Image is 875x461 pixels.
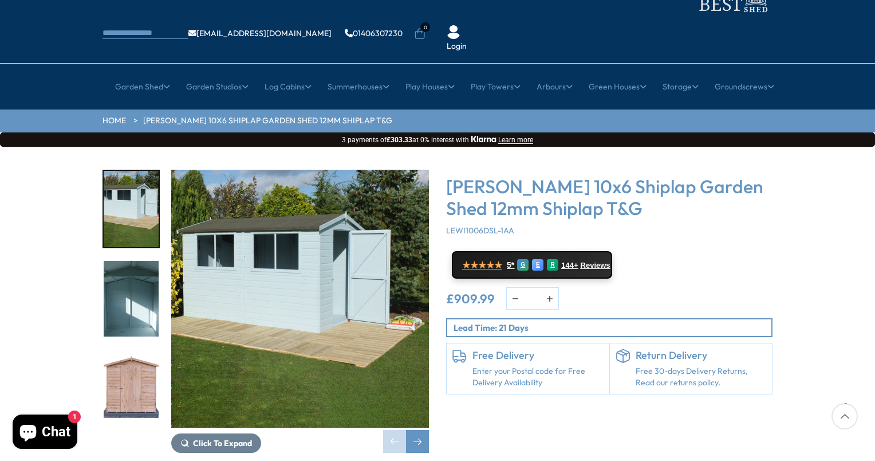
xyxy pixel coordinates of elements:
div: G [517,259,529,271]
a: Summerhouses [328,72,389,101]
h6: Return Delivery [636,349,767,362]
img: Lewis10x6_2_200x200.jpg [104,171,159,247]
img: User Icon [447,25,460,39]
span: LEWI1006DSL-1AA [446,225,514,236]
h3: [PERSON_NAME] 10x6 Shiplap Garden Shed 12mm Shiplap T&G [446,175,772,220]
a: Green Houses [589,72,647,101]
p: Lead Time: 21 Days [454,322,771,334]
div: 2 / 17 [103,260,160,338]
span: ★★★★★ [462,260,502,271]
div: 3 / 17 [103,349,160,428]
a: [EMAIL_ADDRESS][DOMAIN_NAME] [188,29,332,37]
ins: £909.99 [446,292,495,305]
a: Storage [663,72,699,101]
a: Enter your Postal code for Free Delivery Availability [472,366,604,388]
div: R [547,259,558,271]
div: 1 / 17 [171,170,429,453]
button: Click To Expand [171,433,261,453]
span: 144+ [561,261,578,270]
a: Play Houses [405,72,455,101]
a: HOME [103,115,126,127]
a: Log Cabins [265,72,312,101]
span: Reviews [581,261,610,270]
div: 1 / 17 [103,170,160,248]
a: Garden Studios [186,72,249,101]
a: Login [447,41,467,52]
a: ★★★★★ 5* G E R 144+ Reviews [452,251,612,279]
img: LewisApex10x6Interior_200x200.jpg [104,261,159,337]
a: Groundscrews [715,72,774,101]
img: Lewis10x6_white_0000_200x200.jpg [104,350,159,427]
a: [PERSON_NAME] 10x6 Shiplap Garden Shed 12mm Shiplap T&G [143,115,392,127]
p: Free 30-days Delivery Returns, Read our returns policy. [636,366,767,388]
div: E [532,259,543,271]
img: Lewis 10x6 Shiplap Garden Shed 12mm Shiplap T&G [171,170,429,428]
div: Previous slide [383,430,406,453]
span: 0 [420,22,430,32]
a: 0 [414,28,425,40]
a: Arbours [537,72,573,101]
a: 01406307230 [345,29,403,37]
div: Next slide [406,430,429,453]
inbox-online-store-chat: Shopify online store chat [9,415,81,452]
span: Click To Expand [193,438,252,448]
h6: Free Delivery [472,349,604,362]
a: Garden Shed [115,72,170,101]
a: Play Towers [471,72,521,101]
